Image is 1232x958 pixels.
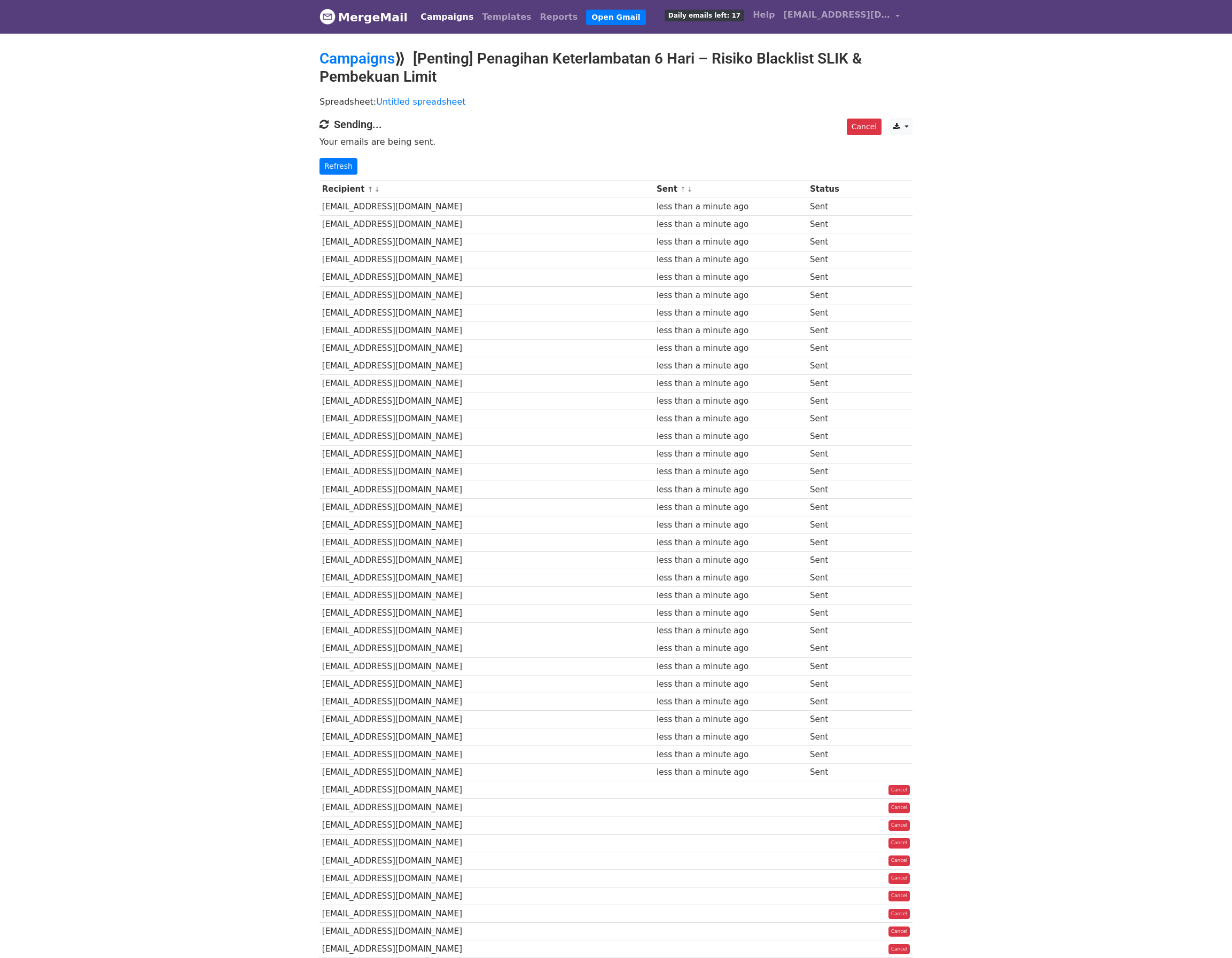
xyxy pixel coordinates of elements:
div: less than a minute ago [657,590,805,602]
div: less than a minute ago [657,554,805,567]
td: Sent [807,498,862,516]
td: Sent [807,693,862,710]
td: [EMAIL_ADDRESS][DOMAIN_NAME] [319,711,654,728]
td: [EMAIL_ADDRESS][DOMAIN_NAME] [319,675,654,693]
td: Sent [807,746,862,764]
td: Sent [807,534,862,552]
div: less than a minute ago [657,642,805,655]
span: Daily emails left: 17 [665,10,744,21]
p: Spreadsheet: [319,96,913,107]
a: Campaigns [319,50,395,67]
td: Sent [807,233,862,251]
td: Sent [807,251,862,269]
img: MergeMail logo [319,9,336,25]
div: less than a minute ago [657,466,805,478]
a: Cancel [888,855,910,866]
a: Reports [536,6,582,28]
td: [EMAIL_ADDRESS][DOMAIN_NAME] [319,534,654,552]
td: Sent [807,304,862,321]
td: Sent [807,375,862,392]
td: Sent [807,428,862,445]
td: [EMAIL_ADDRESS][DOMAIN_NAME] [319,923,654,940]
td: Sent [807,340,862,357]
a: ↑ [368,185,373,193]
div: less than a minute ago [657,625,805,637]
a: Templates [478,6,535,28]
a: ↓ [687,185,693,193]
td: Sent [807,321,862,339]
div: less than a minute ago [657,201,805,213]
td: [EMAIL_ADDRESS][DOMAIN_NAME] [319,728,654,746]
td: Sent [807,657,862,675]
td: [EMAIL_ADDRESS][DOMAIN_NAME] [319,799,654,816]
div: less than a minute ago [657,519,805,531]
td: Sent [807,516,862,533]
td: Sent [807,198,862,216]
th: Sent [654,180,807,198]
td: [EMAIL_ADDRESS][DOMAIN_NAME] [319,445,654,463]
div: less than a minute ago [657,218,805,231]
a: Cancel [888,803,910,813]
td: Sent [807,552,862,569]
div: less than a minute ago [657,696,805,708]
div: less than a minute ago [657,289,805,302]
td: Sent [807,463,862,481]
td: [EMAIL_ADDRESS][DOMAIN_NAME] [319,887,654,905]
td: [EMAIL_ADDRESS][DOMAIN_NAME] [319,216,654,233]
div: less than a minute ago [657,572,805,584]
td: [EMAIL_ADDRESS][DOMAIN_NAME] [319,392,654,410]
td: [EMAIL_ADDRESS][DOMAIN_NAME] [319,657,654,675]
a: Cancel [888,838,910,849]
td: [EMAIL_ADDRESS][DOMAIN_NAME] [319,340,654,357]
a: Help [748,4,779,26]
td: Sent [807,357,862,375]
td: [EMAIL_ADDRESS][DOMAIN_NAME] [319,251,654,269]
h2: ⟫ [Penting] Penagihan Keterlambatan 6 Hari – Risiko Blacklist SLIK & Pembekuan Limit [319,50,913,85]
td: [EMAIL_ADDRESS][DOMAIN_NAME] [319,481,654,498]
div: less than a minute ago [657,607,805,619]
h4: Sending... [319,118,913,131]
td: Sent [807,640,862,657]
a: Cancel [847,119,882,135]
div: less than a minute ago [657,395,805,407]
div: less than a minute ago [657,430,805,443]
a: Cancel [888,873,910,884]
a: Refresh [319,158,357,175]
div: less than a minute ago [657,501,805,514]
td: Sent [807,410,862,428]
td: Sent [807,286,862,304]
div: less than a minute ago [657,254,805,266]
div: less than a minute ago [657,448,805,460]
div: less than a minute ago [657,342,805,355]
td: Sent [807,392,862,410]
td: [EMAIL_ADDRESS][DOMAIN_NAME] [319,604,654,622]
div: less than a minute ago [657,378,805,390]
a: Campaigns [416,6,478,28]
span: [EMAIL_ADDRESS][DOMAIN_NAME] [783,9,890,21]
td: [EMAIL_ADDRESS][DOMAIN_NAME] [319,622,654,640]
td: [EMAIL_ADDRESS][DOMAIN_NAME] [319,940,654,958]
a: Cancel [888,820,910,831]
div: less than a minute ago [657,236,805,248]
a: Daily emails left: 17 [660,4,748,26]
div: less than a minute ago [657,713,805,726]
a: Untitled spreadsheet [376,97,465,107]
div: less than a minute ago [657,484,805,496]
td: [EMAIL_ADDRESS][DOMAIN_NAME] [319,852,654,869]
div: less than a minute ago [657,731,805,743]
td: [EMAIL_ADDRESS][DOMAIN_NAME] [319,233,654,251]
td: Sent [807,622,862,640]
a: Cancel [888,926,910,937]
td: Sent [807,711,862,728]
a: Cancel [888,909,910,920]
td: Sent [807,587,862,604]
td: [EMAIL_ADDRESS][DOMAIN_NAME] [319,869,654,887]
td: [EMAIL_ADDRESS][DOMAIN_NAME] [319,428,654,445]
td: Sent [807,216,862,233]
td: [EMAIL_ADDRESS][DOMAIN_NAME] [319,552,654,569]
th: Recipient [319,180,654,198]
td: [EMAIL_ADDRESS][DOMAIN_NAME] [319,816,654,834]
td: [EMAIL_ADDRESS][DOMAIN_NAME] [319,375,654,392]
a: [EMAIL_ADDRESS][DOMAIN_NAME] [779,4,904,29]
td: [EMAIL_ADDRESS][DOMAIN_NAME] [319,834,654,852]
